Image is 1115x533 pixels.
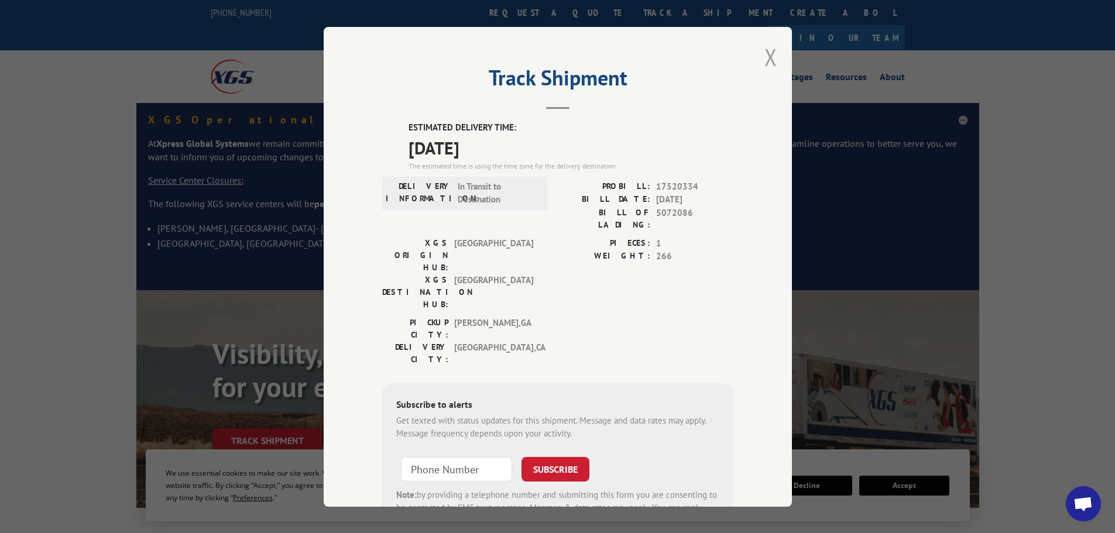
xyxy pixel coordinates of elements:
label: PROBILL: [558,180,650,193]
input: Phone Number [401,456,512,481]
label: BILL DATE: [558,193,650,207]
div: Get texted with status updates for this shipment. Message and data rates may apply. Message frequ... [396,414,719,440]
span: 1 [656,236,733,250]
label: DELIVERY INFORMATION: [386,180,452,206]
div: by providing a telephone number and submitting this form you are consenting to be contacted by SM... [396,488,719,528]
label: WEIGHT: [558,250,650,263]
label: PIECES: [558,236,650,250]
span: [PERSON_NAME] , GA [454,316,533,341]
button: SUBSCRIBE [522,456,589,481]
span: 5072086 [656,206,733,231]
label: XGS DESTINATION HUB: [382,273,448,310]
span: [DATE] [656,193,733,207]
strong: Note: [396,489,417,500]
span: [GEOGRAPHIC_DATA] , CA [454,341,533,365]
span: [GEOGRAPHIC_DATA] [454,273,533,310]
span: 17520334 [656,180,733,193]
label: XGS ORIGIN HUB: [382,236,448,273]
div: Subscribe to alerts [396,397,719,414]
div: The estimated time is using the time zone for the delivery destination. [409,160,733,171]
span: In Transit to Destination [458,180,537,206]
a: Open chat [1066,486,1101,521]
span: [GEOGRAPHIC_DATA] [454,236,533,273]
h2: Track Shipment [382,70,733,92]
label: ESTIMATED DELIVERY TIME: [409,121,733,135]
span: [DATE] [409,134,733,160]
label: BILL OF LADING: [558,206,650,231]
label: PICKUP CITY: [382,316,448,341]
label: DELIVERY CITY: [382,341,448,365]
span: 266 [656,250,733,263]
button: Close modal [764,42,777,73]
